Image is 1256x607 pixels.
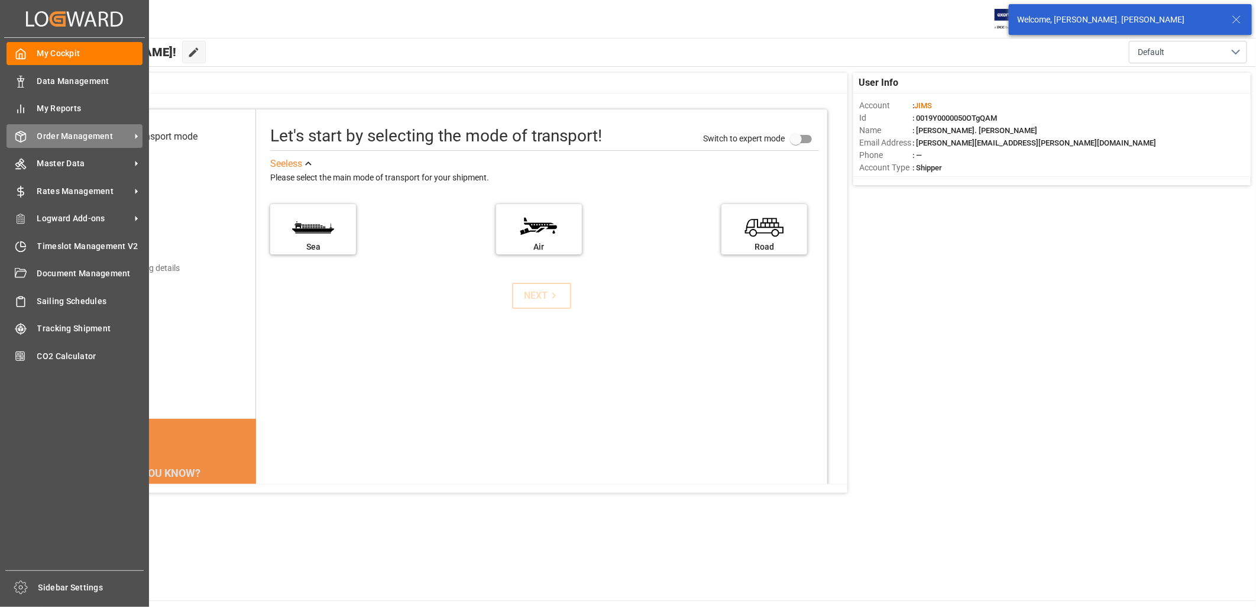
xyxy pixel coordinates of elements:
[859,137,912,149] span: Email Address
[270,124,602,148] div: Let's start by selecting the mode of transport!
[106,130,198,144] div: Select transport mode
[512,283,571,309] button: NEXT
[912,126,1037,135] span: : [PERSON_NAME]. [PERSON_NAME]
[7,344,143,367] a: CO2 Calculator
[66,460,257,485] div: DID YOU KNOW?
[7,42,143,65] a: My Cockpit
[859,149,912,162] span: Phone
[37,102,143,115] span: My Reports
[37,322,143,335] span: Tracking Shipment
[276,241,350,253] div: Sea
[106,262,180,275] div: Add shipping details
[1017,14,1221,26] div: Welcome, [PERSON_NAME]. [PERSON_NAME]
[912,138,1156,147] span: : [PERSON_NAME][EMAIL_ADDRESS][PERSON_NAME][DOMAIN_NAME]
[37,350,143,363] span: CO2 Calculator
[995,9,1035,30] img: Exertis%20JAM%20-%20Email%20Logo.jpg_1722504956.jpg
[38,582,144,594] span: Sidebar Settings
[49,41,176,63] span: Hello [PERSON_NAME]!
[912,101,932,110] span: :
[37,212,131,225] span: Logward Add-ons
[7,69,143,92] a: Data Management
[37,240,143,253] span: Timeslot Management V2
[37,47,143,60] span: My Cockpit
[524,289,560,303] div: NEXT
[912,114,997,122] span: : 0019Y0000050OTgQAM
[7,262,143,285] a: Document Management
[37,130,131,143] span: Order Management
[37,157,131,170] span: Master Data
[1138,46,1164,59] span: Default
[914,101,932,110] span: JIMS
[727,241,801,253] div: Road
[37,185,131,198] span: Rates Management
[37,75,143,88] span: Data Management
[859,99,912,112] span: Account
[703,134,785,143] span: Switch to expert mode
[859,162,912,174] span: Account Type
[7,289,143,312] a: Sailing Schedules
[7,317,143,340] a: Tracking Shipment
[270,157,302,171] div: See less
[859,124,912,137] span: Name
[7,97,143,120] a: My Reports
[859,112,912,124] span: Id
[502,241,576,253] div: Air
[37,295,143,308] span: Sailing Schedules
[912,163,942,172] span: : Shipper
[912,151,922,160] span: : —
[37,267,143,280] span: Document Management
[270,171,818,185] div: Please select the main mode of transport for your shipment.
[7,234,143,257] a: Timeslot Management V2
[859,76,899,90] span: User Info
[1129,41,1247,63] button: open menu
